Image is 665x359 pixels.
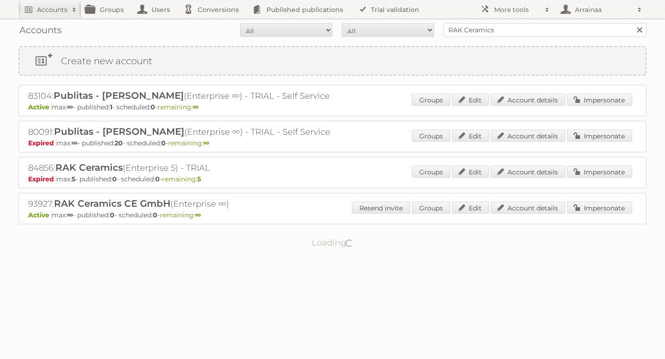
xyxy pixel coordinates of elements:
[28,139,56,147] span: Expired
[19,47,646,75] a: Create new account
[494,5,540,14] h2: More tools
[412,130,450,142] a: Groups
[151,103,155,111] strong: 0
[491,94,565,106] a: Account details
[37,5,67,14] h2: Accounts
[28,211,52,219] span: Active
[567,202,632,214] a: Impersonate
[452,202,489,214] a: Edit
[28,162,351,174] h2: 84856: (Enterprise 5) - TRIAL
[452,166,489,178] a: Edit
[54,90,184,101] span: Publitas - [PERSON_NAME]
[160,211,201,219] span: remaining:
[55,162,123,173] span: RAK Ceramics
[412,94,450,106] a: Groups
[195,211,201,219] strong: ∞
[491,202,565,214] a: Account details
[168,139,209,147] span: remaining:
[54,198,170,209] span: RAK Ceramics CE GmbH
[28,198,351,210] h2: 93927: (Enterprise ∞)
[452,130,489,142] a: Edit
[573,5,633,14] h2: Arrainaa
[28,139,637,147] p: max: - published: - scheduled: -
[491,166,565,178] a: Account details
[28,175,637,183] p: max: - published: - scheduled: -
[153,211,157,219] strong: 0
[157,103,199,111] span: remaining:
[110,211,115,219] strong: 0
[112,175,117,183] strong: 0
[491,130,565,142] a: Account details
[193,103,199,111] strong: ∞
[155,175,160,183] strong: 0
[412,202,450,214] a: Groups
[162,175,201,183] span: remaining:
[110,103,112,111] strong: 1
[567,94,632,106] a: Impersonate
[67,211,73,219] strong: ∞
[412,166,450,178] a: Groups
[283,233,383,252] p: Loading
[28,103,52,111] span: Active
[115,139,123,147] strong: 20
[28,126,351,138] h2: 80091: (Enterprise ∞) - TRIAL - Self Service
[452,94,489,106] a: Edit
[567,166,632,178] a: Impersonate
[203,139,209,147] strong: ∞
[28,103,637,111] p: max: - published: - scheduled: -
[67,103,73,111] strong: ∞
[28,175,56,183] span: Expired
[352,202,410,214] a: Resend invite
[28,211,637,219] p: max: - published: - scheduled: -
[567,130,632,142] a: Impersonate
[197,175,201,183] strong: 5
[72,139,78,147] strong: ∞
[28,90,351,102] h2: 83104: (Enterprise ∞) - TRIAL - Self Service
[72,175,75,183] strong: 5
[161,139,166,147] strong: 0
[54,126,184,137] span: Publitas - [PERSON_NAME]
